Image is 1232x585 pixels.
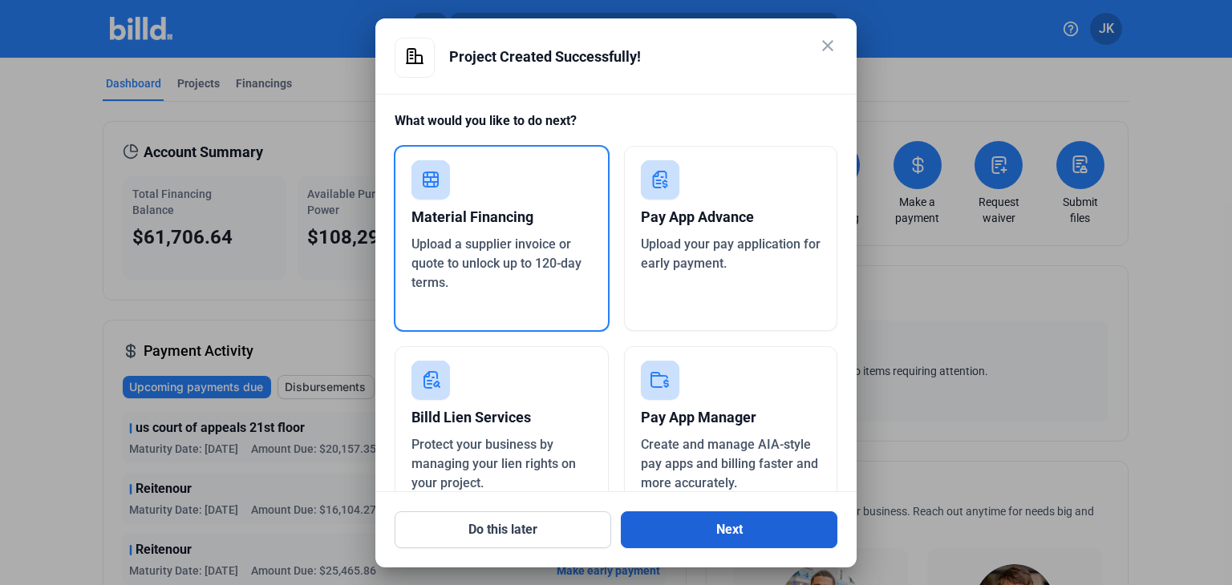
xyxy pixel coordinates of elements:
div: Pay App Advance [641,200,821,235]
span: Upload a supplier invoice or quote to unlock up to 120-day terms. [411,236,582,290]
span: Upload your pay application for early payment. [641,236,821,271]
span: Create and manage AIA-style pay apps and billing faster and more accurately. [641,437,818,490]
span: Protect your business by managing your lien rights on your project. [411,437,576,490]
button: Do this later [395,511,611,548]
div: Billd Lien Services [411,400,592,435]
div: Pay App Manager [641,400,821,435]
div: Material Financing [411,200,592,235]
button: Next [621,511,837,548]
div: Project Created Successfully! [449,38,837,76]
div: What would you like to do next? [395,111,837,146]
mat-icon: close [818,36,837,55]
